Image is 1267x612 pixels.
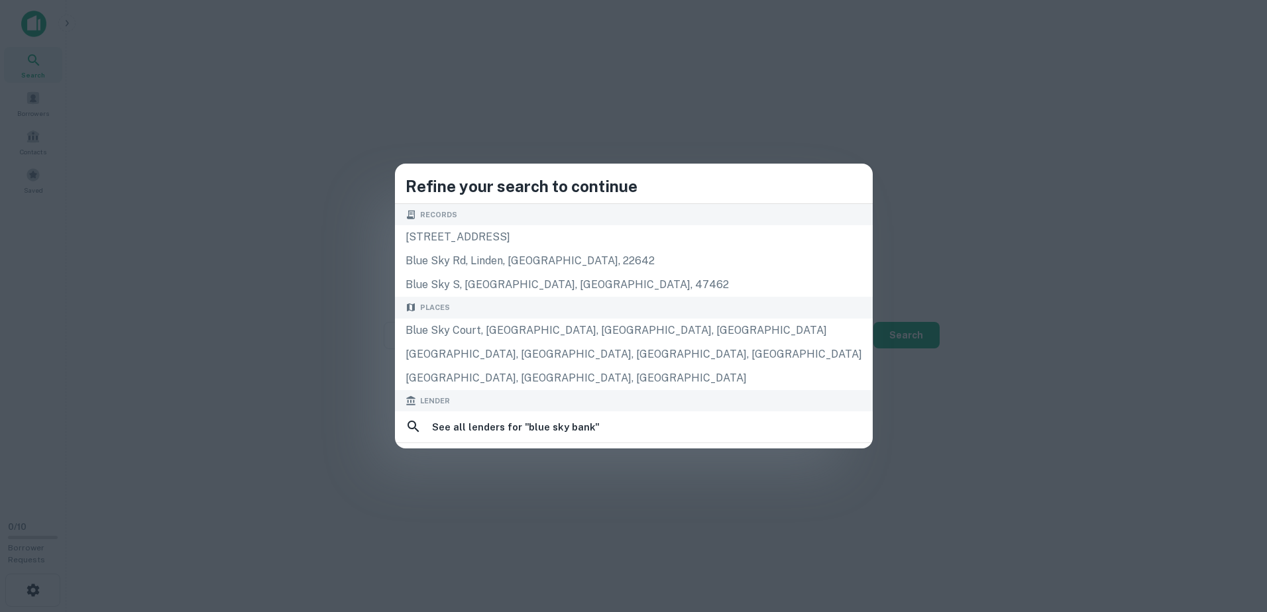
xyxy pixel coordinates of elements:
[395,366,873,390] div: [GEOGRAPHIC_DATA], [GEOGRAPHIC_DATA], [GEOGRAPHIC_DATA]
[395,319,873,342] div: Blue Sky Court, [GEOGRAPHIC_DATA], [GEOGRAPHIC_DATA], [GEOGRAPHIC_DATA]
[395,273,873,297] div: blue sky s, [GEOGRAPHIC_DATA], [GEOGRAPHIC_DATA], 47462
[395,249,873,273] div: blue sky rd, linden, [GEOGRAPHIC_DATA], 22642
[420,395,450,407] span: Lender
[406,174,862,198] h4: Refine your search to continue
[1201,506,1267,570] iframe: Chat Widget
[395,225,873,249] div: [STREET_ADDRESS]
[420,209,457,221] span: Records
[432,419,600,435] h6: See all lenders for " blue sky bank "
[395,444,873,472] a: blue sky bank
[395,342,873,366] div: [GEOGRAPHIC_DATA], [GEOGRAPHIC_DATA], [GEOGRAPHIC_DATA], [GEOGRAPHIC_DATA]
[433,448,506,468] div: blue sky bank
[420,302,450,313] span: Places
